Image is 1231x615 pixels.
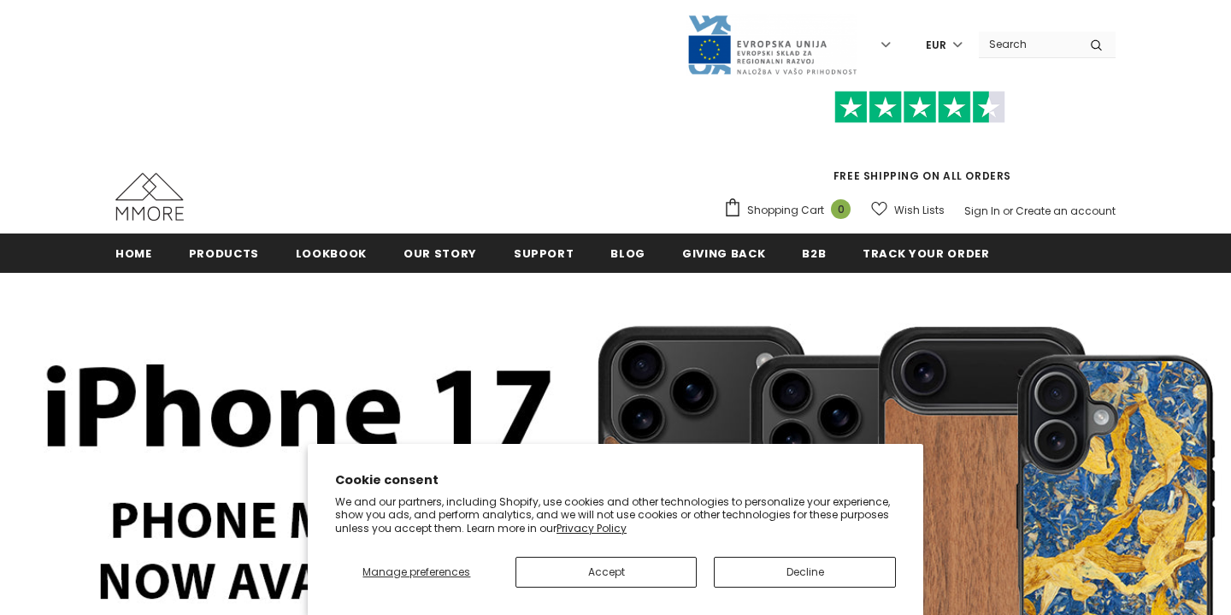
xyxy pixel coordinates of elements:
button: Manage preferences [335,557,498,588]
h2: Cookie consent [335,471,896,489]
a: Blog [610,234,645,272]
img: Trust Pilot Stars [834,91,1005,124]
a: Our Story [403,234,477,272]
span: or [1003,204,1013,218]
span: Blog [610,245,645,262]
span: Wish Lists [894,202,945,219]
span: Shopping Cart [747,202,824,219]
button: Decline [714,557,896,588]
button: Accept [515,557,698,588]
a: Home [115,234,152,272]
a: Shopping Cart 0 [723,198,859,223]
span: support [514,245,574,262]
span: Lookbook [296,245,367,262]
iframe: Customer reviews powered by Trustpilot [723,123,1116,168]
p: We and our partners, including Shopify, use cookies and other technologies to personalize your ex... [335,495,896,535]
a: Javni Razpis [686,37,857,51]
a: Privacy Policy [557,521,627,535]
span: Home [115,245,152,262]
span: FREE SHIPPING ON ALL ORDERS [723,98,1116,183]
span: Our Story [403,245,477,262]
span: Giving back [682,245,765,262]
img: Javni Razpis [686,14,857,76]
a: Wish Lists [871,195,945,225]
a: Create an account [1016,204,1116,218]
span: EUR [926,37,946,54]
input: Search Site [979,32,1077,56]
a: support [514,234,574,272]
span: B2B [802,245,826,262]
span: Products [189,245,259,262]
span: Manage preferences [362,565,470,579]
a: Lookbook [296,234,367,272]
a: Giving back [682,234,765,272]
a: Sign In [964,204,1000,218]
span: Track your order [863,245,989,262]
a: Products [189,234,259,272]
a: B2B [802,234,826,272]
img: MMORE Cases [115,173,184,221]
a: Track your order [863,234,989,272]
span: 0 [831,199,851,219]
